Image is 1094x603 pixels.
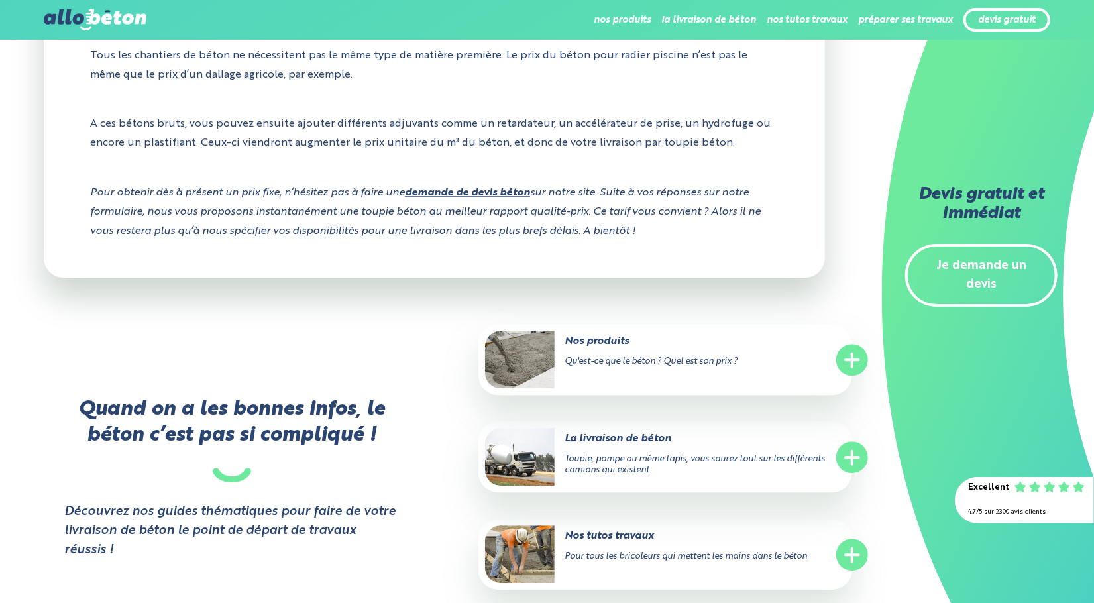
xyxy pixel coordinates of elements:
img: Nos produits [485,331,555,388]
li: préparer ses travaux [858,4,953,36]
li: nos produits [594,4,651,36]
li: nos tutos travaux [767,4,848,36]
strong: Découvrez nos guides thématiques pour faire de votre livraison de béton le point de départ de tra... [64,502,400,559]
span: Pour tous les bricoleurs qui mettent les mains dans le béton [565,552,807,561]
span: Qu'est-ce que le béton ? Quel est son prix ? [565,357,738,366]
p: La livraison de béton [485,431,793,446]
img: La livraison de béton [485,428,555,486]
p: Quand on a les bonnes infos, le béton c’est pas si compliqué ! [64,397,400,482]
p: Nos tutos travaux [485,529,793,543]
p: A ces bétons bruts, vous pouvez ensuite ajouter différents adjuvants comme un retardateur, un acc... [90,105,779,163]
span: Toupie, pompe ou même tapis, vous saurez tout sur les différents camions qui existent [565,455,825,474]
p: Tous les chantiers de béton ne nécessitent pas le même type de matière première. Le prix du béton... [90,36,779,95]
img: Nos tutos travaux [485,525,555,583]
img: allobéton [44,9,146,30]
a: Je demande un devis [905,244,1058,307]
a: demande de devis béton [405,188,530,198]
i: Pour obtenir dès à présent un prix fixe, n’hésitez pas à faire une sur notre site. Suite à vos ré... [90,188,761,237]
a: devis gratuit [978,15,1036,26]
p: Nos produits [485,334,793,349]
li: la livraison de béton [661,4,756,36]
h2: Devis gratuit et immédiat [905,186,1058,224]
